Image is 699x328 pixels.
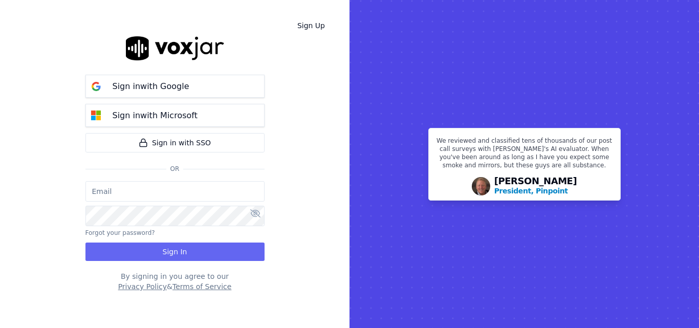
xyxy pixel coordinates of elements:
div: [PERSON_NAME] [494,177,577,196]
p: Sign in with Google [113,80,189,93]
button: Forgot your password? [85,229,155,237]
a: Sign in with SSO [85,133,265,152]
p: We reviewed and classified tens of thousands of our post call surveys with [PERSON_NAME]'s AI eva... [435,137,614,173]
span: Or [166,165,184,173]
img: microsoft Sign in button [86,105,106,126]
button: Sign In [85,243,265,261]
button: Sign inwith Google [85,75,265,98]
img: google Sign in button [86,76,106,97]
button: Terms of Service [172,281,231,292]
div: By signing in you agree to our & [85,271,265,292]
button: Sign inwith Microsoft [85,104,265,127]
img: Avatar [472,177,490,195]
img: logo [126,36,224,60]
a: Sign Up [289,16,333,35]
p: Sign in with Microsoft [113,110,198,122]
p: President, Pinpoint [494,186,568,196]
button: Privacy Policy [118,281,167,292]
input: Email [85,181,265,202]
